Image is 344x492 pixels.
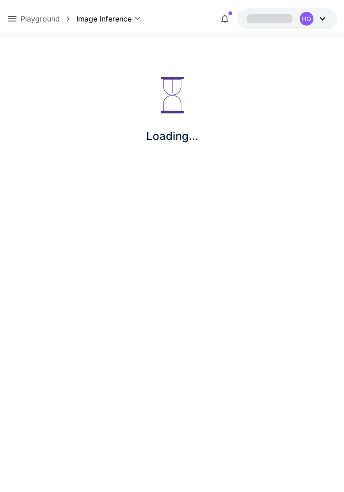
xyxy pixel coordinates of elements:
[238,8,337,29] button: HO
[21,13,60,24] a: Playground
[21,13,76,24] nav: breadcrumb
[300,12,313,26] div: HO
[146,128,198,144] p: Loading...
[76,13,132,24] span: Image Inference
